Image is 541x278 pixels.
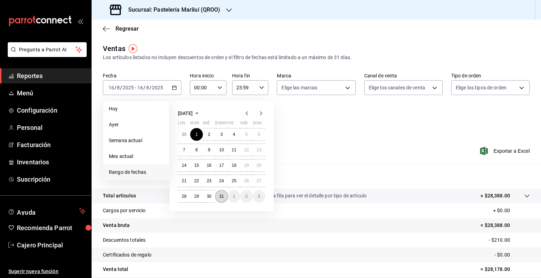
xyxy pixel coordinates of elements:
abbr: 1 de julio de 2025 [195,132,198,137]
abbr: 20 de julio de 2025 [257,163,261,168]
button: open_drawer_menu [77,18,83,24]
input: ---- [122,85,134,90]
abbr: 21 de julio de 2025 [182,178,186,183]
abbr: domingo [253,121,262,128]
span: Inventarios [17,157,86,167]
span: Mes actual [109,153,163,160]
abbr: 2 de julio de 2025 [208,132,210,137]
abbr: 6 de julio de 2025 [258,132,260,137]
span: Elige los tipos de orden [456,84,506,91]
span: Sugerir nueva función [8,268,86,275]
p: - $210.00 [489,236,530,244]
span: Personal [17,123,86,132]
abbr: 31 de julio de 2025 [219,194,224,199]
button: Regresar [103,25,139,32]
div: Los artículos listados no incluyen descuentos de orden y el filtro de fechas está limitado a un m... [103,54,530,61]
abbr: 22 de julio de 2025 [194,178,199,183]
abbr: 27 de julio de 2025 [257,178,261,183]
button: 5 de julio de 2025 [240,128,253,141]
abbr: 18 de julio de 2025 [232,163,236,168]
button: 31 de julio de 2025 [215,190,228,203]
p: + $0.00 [493,207,530,214]
abbr: 16 de julio de 2025 [207,163,211,168]
button: 21 de julio de 2025 [178,175,190,187]
abbr: 17 de julio de 2025 [219,163,224,168]
span: Reportes [17,71,86,81]
input: -- [108,85,114,90]
button: 22 de julio de 2025 [190,175,203,187]
button: Exportar a Excel [481,147,530,155]
span: Recomienda Parrot [17,223,86,233]
span: Elige los canales de venta [369,84,425,91]
label: Hora fin [232,73,269,78]
abbr: 13 de julio de 2025 [257,147,261,152]
span: Hoy [109,105,163,113]
span: / [143,85,145,90]
abbr: 11 de julio de 2025 [232,147,236,152]
button: 11 de julio de 2025 [228,144,240,156]
label: Hora inicio [190,73,226,78]
p: + $28,388.00 [480,192,510,200]
input: -- [146,85,149,90]
abbr: 9 de julio de 2025 [208,147,210,152]
button: 30 de junio de 2025 [178,128,190,141]
p: Total artículos [103,192,136,200]
button: 15 de julio de 2025 [190,159,203,172]
span: Regresar [116,25,139,32]
button: 10 de julio de 2025 [215,144,228,156]
abbr: jueves [215,121,257,128]
input: -- [117,85,120,90]
abbr: 3 de julio de 2025 [220,132,223,137]
span: / [114,85,117,90]
button: 7 de julio de 2025 [178,144,190,156]
abbr: 19 de julio de 2025 [244,163,249,168]
button: 1 de julio de 2025 [190,128,203,141]
abbr: 10 de julio de 2025 [219,147,224,152]
button: Pregunta a Parrot AI [8,42,87,57]
p: = $28,388.00 [480,222,530,229]
button: 12 de julio de 2025 [240,144,253,156]
abbr: martes [190,121,199,128]
p: Certificados de regalo [103,251,151,259]
button: 6 de julio de 2025 [253,128,265,141]
button: 19 de julio de 2025 [240,159,253,172]
abbr: 4 de julio de 2025 [233,132,235,137]
h3: Sucursal: Pastelería Mariluí (QROO) [123,6,220,14]
abbr: 2 de agosto de 2025 [245,194,248,199]
span: Menú [17,88,86,98]
abbr: 26 de julio de 2025 [244,178,249,183]
span: Ayer [109,121,163,128]
abbr: sábado [240,121,248,128]
span: Elige las marcas [281,84,317,91]
button: 16 de julio de 2025 [203,159,215,172]
abbr: 8 de julio de 2025 [195,147,198,152]
img: Tooltip marker [129,44,137,53]
span: - [135,85,136,90]
button: 24 de julio de 2025 [215,175,228,187]
label: Canal de venta [364,73,443,78]
p: - $0.00 [495,251,530,259]
span: / [149,85,151,90]
span: Rango de fechas [109,169,163,176]
button: 3 de agosto de 2025 [253,190,265,203]
button: 27 de julio de 2025 [253,175,265,187]
abbr: 29 de julio de 2025 [194,194,199,199]
button: 26 de julio de 2025 [240,175,253,187]
label: Tipo de orden [451,73,530,78]
button: 9 de julio de 2025 [203,144,215,156]
button: 8 de julio de 2025 [190,144,203,156]
span: Semana actual [109,137,163,144]
p: Resumen [103,172,530,180]
p: = $28,178.00 [480,266,530,273]
button: 2 de julio de 2025 [203,128,215,141]
a: Pregunta a Parrot AI [5,51,87,58]
span: Configuración [17,106,86,115]
label: Marca [277,73,355,78]
button: 23 de julio de 2025 [203,175,215,187]
p: Da clic en la fila para ver el detalle por tipo de artículo [250,192,367,200]
span: Pregunta a Parrot AI [19,46,76,53]
button: 18 de julio de 2025 [228,159,240,172]
abbr: 5 de julio de 2025 [245,132,248,137]
abbr: 30 de julio de 2025 [207,194,211,199]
